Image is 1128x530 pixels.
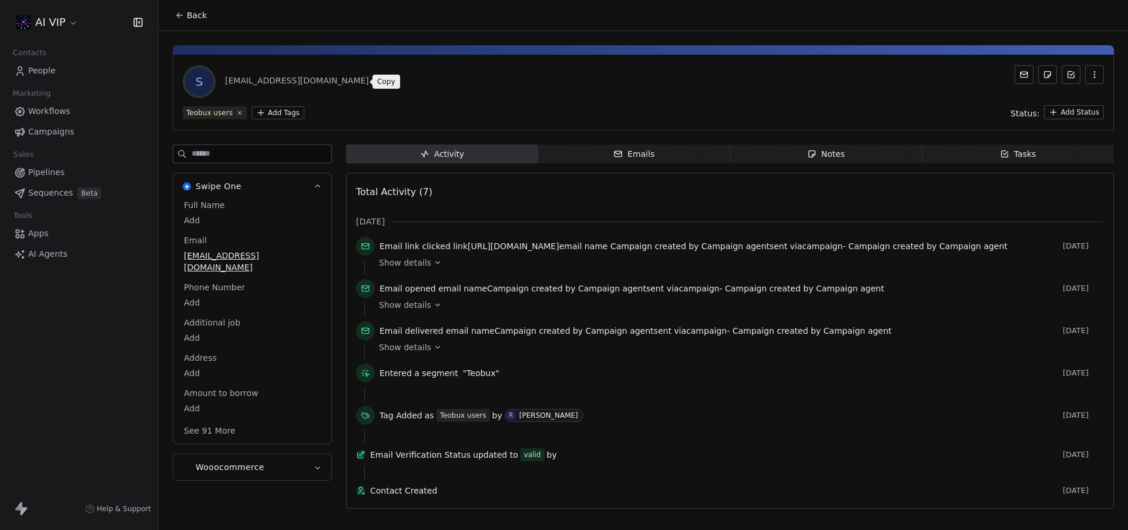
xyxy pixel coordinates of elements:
[28,187,73,199] span: Sequences
[225,75,385,89] div: [EMAIL_ADDRESS][DOMAIN_NAME]
[196,180,241,192] span: Swipe One
[495,326,654,336] span: Campaign created by Campaign agent
[28,105,70,118] span: Workflows
[379,299,431,311] span: Show details
[78,187,101,199] span: Beta
[356,186,432,197] span: Total Activity (7)
[28,65,56,77] span: People
[519,411,578,420] div: [PERSON_NAME]
[9,183,149,203] a: SequencesBeta
[28,248,68,260] span: AI Agents
[177,420,243,441] button: See 91 More
[184,250,321,273] span: [EMAIL_ADDRESS][DOMAIN_NAME]
[370,449,471,461] span: Email Verification Status
[1063,486,1104,495] span: [DATE]
[440,410,486,421] div: Teobux users
[379,341,1096,353] a: Show details
[184,297,321,308] span: Add
[183,463,191,471] img: Wooocommerce
[182,234,209,246] span: Email
[14,12,80,32] button: AI VIP
[380,284,436,293] span: Email opened
[380,325,892,337] span: email name sent via campaign -
[251,106,304,119] button: Add Tags
[9,61,149,80] a: People
[425,410,434,421] span: as
[182,281,247,293] span: Phone Number
[187,9,207,21] span: Back
[8,44,52,62] span: Contacts
[610,241,770,251] span: Campaign created by Campaign agent
[807,148,845,160] div: Notes
[9,224,149,243] a: Apps
[613,148,654,160] div: Emails
[85,504,151,514] a: Help & Support
[182,352,219,364] span: Address
[184,214,321,226] span: Add
[28,166,65,179] span: Pipelines
[196,461,264,473] span: Wooocommerce
[1010,108,1039,119] span: Status:
[182,317,243,328] span: Additional job
[9,122,149,142] a: Campaigns
[173,173,331,199] button: Swipe OneSwipe One
[380,410,422,421] span: Tag Added
[463,367,499,379] span: "Teobux"
[725,284,884,293] span: Campaign created by Campaign agent
[1063,411,1104,420] span: [DATE]
[184,332,321,344] span: Add
[1063,326,1104,336] span: [DATE]
[380,367,458,379] span: Entered a segment
[35,15,66,30] span: AI VIP
[380,326,443,336] span: Email delivered
[9,102,149,121] a: Workflows
[28,126,74,138] span: Campaigns
[380,241,451,251] span: Email link clicked
[377,77,395,86] p: Copy
[184,402,321,414] span: Add
[182,387,260,399] span: Amount to borrow
[97,504,151,514] span: Help & Support
[1063,284,1104,293] span: [DATE]
[8,207,37,224] span: Tools
[379,257,431,269] span: Show details
[173,454,331,480] button: WooocommerceWooocommerce
[9,244,149,264] a: AI Agents
[547,449,557,461] span: by
[379,341,431,353] span: Show details
[182,199,227,211] span: Full Name
[379,257,1096,269] a: Show details
[733,326,892,336] span: Campaign created by Campaign agent
[185,68,213,96] span: S
[1000,148,1036,160] div: Tasks
[380,283,884,294] span: email name sent via campaign -
[1063,368,1104,378] span: [DATE]
[1044,105,1104,119] button: Add Status
[524,449,541,461] div: valid
[1063,450,1104,459] span: [DATE]
[509,411,513,420] div: R
[468,241,559,251] span: [URL][DOMAIN_NAME]
[183,182,191,190] img: Swipe One
[16,15,31,29] img: 2025-01-15_18-31-34.jpg
[380,240,1008,252] span: link email name sent via campaign -
[370,485,1058,497] span: Contact Created
[9,163,149,182] a: Pipelines
[379,299,1096,311] a: Show details
[473,449,518,461] span: updated to
[356,216,385,227] span: [DATE]
[848,241,1008,251] span: Campaign created by Campaign agent
[1063,241,1104,251] span: [DATE]
[168,5,214,26] button: Back
[8,146,39,163] span: Sales
[186,108,233,118] div: Teobux users
[28,227,49,240] span: Apps
[487,284,646,293] span: Campaign created by Campaign agent
[492,410,502,421] span: by
[8,85,56,102] span: Marketing
[173,199,331,444] div: Swipe OneSwipe One
[184,367,321,379] span: Add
